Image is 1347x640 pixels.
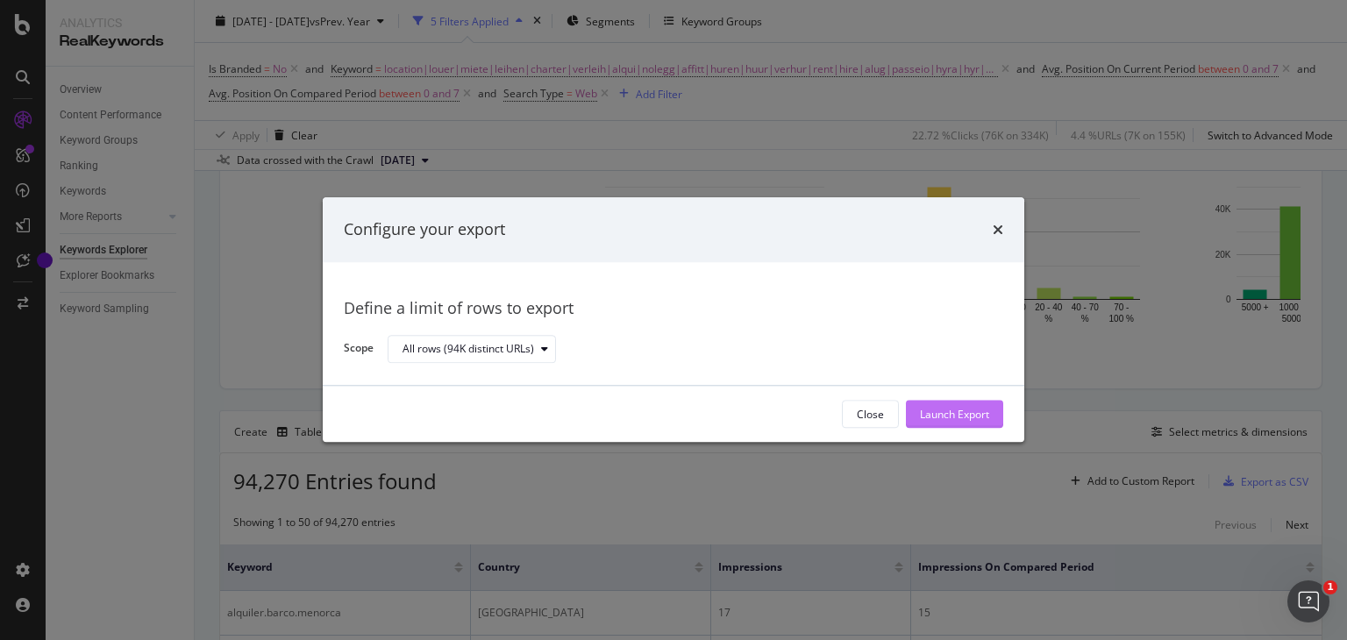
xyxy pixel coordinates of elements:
span: 1 [1323,580,1337,594]
div: Launch Export [920,407,989,422]
div: Close [857,407,884,422]
div: All rows (94K distinct URLs) [403,344,534,354]
button: Launch Export [906,401,1003,429]
div: times [993,218,1003,241]
div: Define a limit of rows to export [344,297,1003,320]
div: modal [323,197,1024,442]
iframe: Intercom live chat [1287,580,1329,622]
label: Scope [344,341,374,360]
button: All rows (94K distinct URLs) [388,335,556,363]
div: Configure your export [344,218,505,241]
button: Close [842,401,899,429]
